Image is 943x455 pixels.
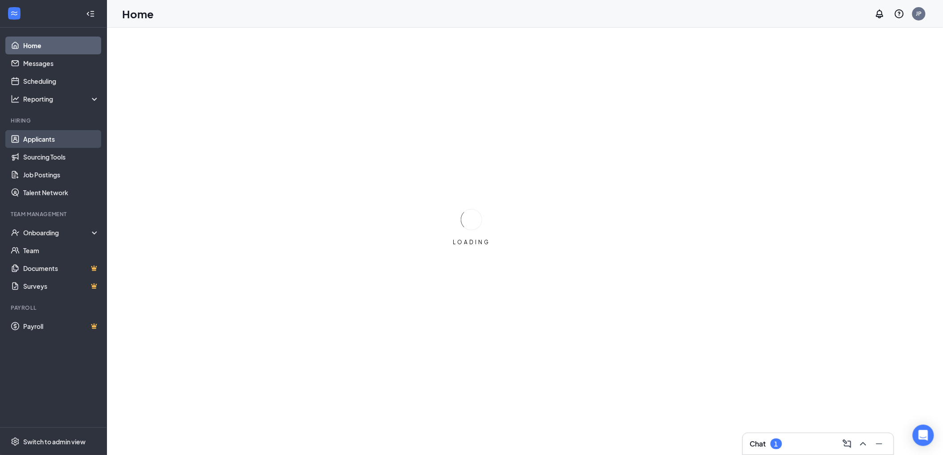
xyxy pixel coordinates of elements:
[894,8,905,19] svg: QuestionInfo
[23,130,99,148] a: Applicants
[874,439,885,449] svg: Minimize
[23,228,92,237] div: Onboarding
[11,228,20,237] svg: UserCheck
[449,238,494,246] div: LOADING
[775,440,778,448] div: 1
[842,439,853,449] svg: ComposeMessage
[856,437,870,451] button: ChevronUp
[23,242,99,259] a: Team
[23,259,99,277] a: DocumentsCrown
[23,54,99,72] a: Messages
[86,9,95,18] svg: Collapse
[10,9,19,18] svg: WorkstreamLogo
[11,304,98,312] div: Payroll
[23,37,99,54] a: Home
[11,117,98,124] div: Hiring
[11,437,20,446] svg: Settings
[23,166,99,184] a: Job Postings
[11,94,20,103] svg: Analysis
[916,10,922,17] div: JP
[23,277,99,295] a: SurveysCrown
[858,439,869,449] svg: ChevronUp
[874,8,885,19] svg: Notifications
[122,6,154,21] h1: Home
[23,72,99,90] a: Scheduling
[23,437,86,446] div: Switch to admin view
[23,184,99,201] a: Talent Network
[913,425,934,446] div: Open Intercom Messenger
[750,439,766,449] h3: Chat
[23,94,100,103] div: Reporting
[23,148,99,166] a: Sourcing Tools
[840,437,854,451] button: ComposeMessage
[23,317,99,335] a: PayrollCrown
[872,437,886,451] button: Minimize
[11,210,98,218] div: Team Management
